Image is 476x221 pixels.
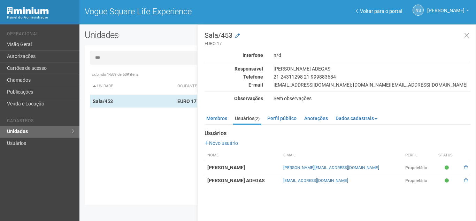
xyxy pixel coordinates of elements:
[205,150,281,161] th: Nome
[302,113,330,124] a: Anotações
[205,140,238,146] a: Novo usuário
[334,113,379,124] a: Dados cadastrais
[445,178,451,184] span: Ativo
[207,165,245,170] strong: [PERSON_NAME]
[90,72,466,78] div: Exibindo 1-509 de 509 itens
[356,8,402,14] a: Voltar para o portal
[254,116,260,121] small: (2)
[7,14,74,21] div: Painel do Administrador
[281,150,402,161] th: E-mail
[233,113,261,125] a: Usuários(2)
[402,150,436,161] th: Perfil
[445,165,451,171] span: Ativo
[199,74,268,80] div: Telefone
[266,113,298,124] a: Perfil público
[199,52,268,58] div: Interfone
[93,98,113,104] strong: Sala/453
[199,82,268,88] div: E-mail
[177,98,197,104] strong: EURO 17
[283,165,379,170] a: [PERSON_NAME][EMAIL_ADDRESS][DOMAIN_NAME]
[7,118,74,126] li: Cadastros
[268,66,476,72] div: [PERSON_NAME] ADEGAS
[402,174,436,187] td: Proprietário
[205,32,470,47] h3: Sala/453
[235,32,240,39] a: Modificar a unidade
[85,30,239,40] h2: Unidades
[427,1,465,13] span: Nicolle Silva
[7,7,49,14] img: Minium
[402,161,436,174] td: Proprietário
[207,178,265,183] strong: [PERSON_NAME] ADEGAS
[205,130,470,137] strong: Usuários
[205,40,470,47] small: EURO 17
[268,82,476,88] div: [EMAIL_ADDRESS][DOMAIN_NAME]; [DOMAIN_NAME][EMAIL_ADDRESS][DOMAIN_NAME]
[7,31,74,39] li: Operacional
[85,7,272,16] h1: Vogue Square Life Experience
[199,95,268,102] div: Observações
[90,78,175,95] th: Unidade: activate to sort column descending
[175,78,330,95] th: Ocupante: activate to sort column ascending
[268,52,476,58] div: n/d
[205,113,229,124] a: Membros
[268,95,476,102] div: Sem observações
[268,74,476,80] div: 21-24311298 21-999883684
[199,66,268,72] div: Responsável
[436,150,460,161] th: Status
[427,9,469,14] a: [PERSON_NAME]
[413,5,424,16] a: NS
[283,178,348,183] a: [EMAIL_ADDRESS][DOMAIN_NAME]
